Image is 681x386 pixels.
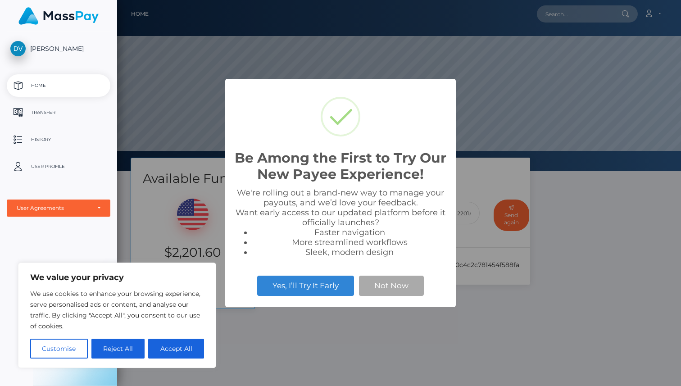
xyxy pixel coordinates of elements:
[10,79,107,92] p: Home
[257,276,354,295] button: Yes, I’ll Try It Early
[148,339,204,359] button: Accept All
[91,339,145,359] button: Reject All
[359,276,424,295] button: Not Now
[18,7,99,25] img: MassPay
[10,160,107,173] p: User Profile
[10,133,107,146] p: History
[234,150,447,182] h2: Be Among the First to Try Our New Payee Experience!
[234,188,447,257] div: We're rolling out a brand-new way to manage your payouts, and we’d love your feedback. Want early...
[252,237,447,247] li: More streamlined workflows
[7,45,110,53] span: [PERSON_NAME]
[30,272,204,283] p: We value your privacy
[7,200,110,217] button: User Agreements
[252,227,447,237] li: Faster navigation
[252,247,447,257] li: Sleek, modern design
[10,106,107,119] p: Transfer
[18,263,216,368] div: We value your privacy
[17,204,91,212] div: User Agreements
[30,339,88,359] button: Customise
[30,288,204,332] p: We use cookies to enhance your browsing experience, serve personalised ads or content, and analys...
